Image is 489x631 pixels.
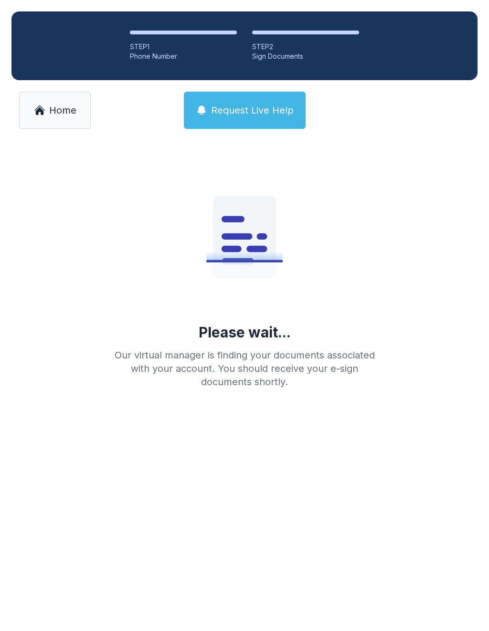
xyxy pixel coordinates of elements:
[199,324,291,341] div: Please wait...
[252,52,359,61] div: Sign Documents
[49,104,76,117] span: Home
[107,348,382,389] div: Our virtual manager is finding your documents associated with your account. You should receive yo...
[252,42,359,52] div: STEP 2
[211,104,294,117] span: Request Live Help
[130,52,237,61] div: Phone Number
[130,42,237,52] div: STEP 1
